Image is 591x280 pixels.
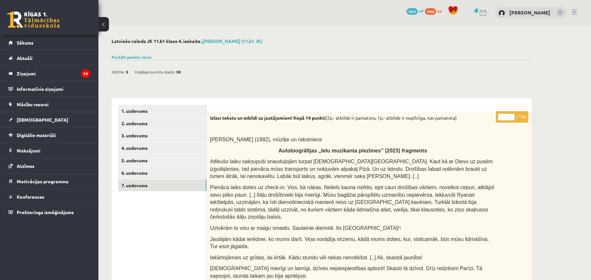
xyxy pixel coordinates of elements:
a: Atzīmes [9,158,90,173]
a: [DEMOGRAPHIC_DATA] [9,112,90,127]
a: 4. uzdevums [118,142,206,154]
a: 1960 xp [425,8,445,13]
a: Konferences [9,189,90,204]
span: Kopējais punktu skaits: [135,67,175,77]
span: [DEMOGRAPHIC_DATA] mierīgi un laimīgi, dzīves nepiespiestības apburti! Skaisti tā dzīvot. Drīz re... [210,266,482,279]
span: [DEMOGRAPHIC_DATA] [17,117,68,123]
span: Proktoringa izmēģinājums [17,209,74,215]
a: Rīgas 1. Tālmācības vidusskola [7,11,60,28]
legend: Informatīvie ziņojumi [17,81,90,96]
a: 1. uzdevums [118,105,206,117]
span: Uztvērām to visu ar maigu smaidu. Saulainie dienvidi. Its [GEOGRAPHIC_DATA]! [210,225,401,231]
a: 5. uzdevums [118,154,206,167]
a: Aktuāli [9,50,90,66]
strong: Izlasi tekstu un atbildi uz jautājumiem! Kopā 14 punkti [210,115,326,121]
a: [PERSON_NAME] (11.b1 JK) [202,38,263,44]
span: Pienāca laiks doties uz check-in. Viss, kā nākas. Neliels kauna mirklis, ejot cauri drošības vārt... [210,185,494,220]
a: Mācību resursi [9,97,90,112]
span: Konferences [17,194,44,200]
h2: Latviešu valoda JK 11.b1 klase 4. ieskaite , [112,38,532,44]
a: Parādīt punktu skalu [112,54,152,60]
span: Motivācijas programma [17,178,69,184]
a: [PERSON_NAME] [509,9,550,16]
a: 2. uzdevums [118,117,206,130]
span: Atzīme: [112,67,125,77]
span: 5 [126,67,128,77]
img: Kristina Ishchenko [498,10,505,16]
a: 3. uzdevums [118,130,206,142]
a: Maksājumi [9,143,90,158]
span: Iekārtojāmies uz grīdas, lai ērtāk. Kādu stundu vēl nekas nenotikšot. [..] Ak, skaistā jaunība! [210,255,422,260]
a: 7. uzdevums [118,179,206,191]
span: xp [437,8,441,13]
span: 38 [176,67,181,77]
legend: Maksājumi [17,143,90,158]
span: Mācību resursi [17,101,49,107]
a: Proktoringa izmēģinājums [9,205,90,220]
i: 24 [81,69,90,78]
a: Sākums [9,35,90,50]
span: Sākums [17,40,33,46]
span: mP [419,8,424,13]
a: 1651 mP [407,8,424,13]
a: Motivācijas programma [9,174,90,189]
span: Aktuāli [17,55,32,61]
span: Atlikušo laiku sakņupuši snauduļojām turpat [DEMOGRAPHIC_DATA][GEOGRAPHIC_DATA]. Kaut kā ar Dievu... [210,159,493,179]
a: Ziņojumi24 [9,66,90,81]
a: 6. uzdevums [118,167,206,179]
a: Digitālie materiāli [9,128,90,143]
span: Autobiogrāfijas „Ielu muzikanta piezīmes” (2023) fragments [279,148,427,153]
span: 1960 [425,8,436,15]
sup: 1 [399,226,401,230]
p: / 14p [496,111,528,123]
span: [PERSON_NAME] (1982), mūziķe un rakstniece [210,137,322,142]
span: Atzīmes [17,163,34,169]
legend: Ziņojumi [17,66,90,81]
a: Informatīvie ziņojumi [9,81,90,96]
span: Digitālie materiāli [17,132,56,138]
p: (2p.- atbilde ir pamatota, 1p.- atbilde ir nepilnīga, nav pamatota) [210,115,496,121]
span: Jautājām kādai ierēdnei, ko mums darīt. Viņa norādīja virzienu, kādā mums doties, kur, visticamāk... [210,236,489,250]
span: 1651 [407,8,418,15]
